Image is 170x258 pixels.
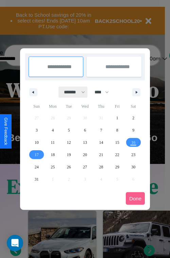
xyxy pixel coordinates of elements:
[36,124,38,136] span: 3
[131,136,135,149] span: 16
[35,136,39,149] span: 10
[77,101,93,112] span: Wed
[126,192,145,205] button: Done
[61,136,77,149] button: 12
[115,136,119,149] span: 15
[125,112,141,124] button: 2
[77,124,93,136] button: 6
[125,101,141,112] span: Sat
[125,149,141,161] button: 23
[67,136,71,149] span: 12
[77,149,93,161] button: 20
[45,136,61,149] button: 11
[68,124,70,136] span: 5
[132,112,134,124] span: 2
[61,101,77,112] span: Tue
[3,118,8,145] div: Give Feedback
[45,161,61,173] button: 25
[61,161,77,173] button: 26
[115,161,119,173] span: 29
[29,136,45,149] button: 10
[100,124,102,136] span: 7
[61,124,77,136] button: 5
[93,124,109,136] button: 7
[84,124,86,136] span: 6
[109,161,125,173] button: 29
[93,101,109,112] span: Thu
[109,124,125,136] button: 8
[131,161,135,173] span: 30
[99,149,103,161] span: 21
[93,149,109,161] button: 21
[51,149,55,161] span: 18
[125,161,141,173] button: 30
[52,124,54,136] span: 4
[99,136,103,149] span: 14
[115,149,119,161] span: 22
[116,112,118,124] span: 1
[7,235,23,251] div: Open Intercom Messenger
[45,101,61,112] span: Mon
[109,149,125,161] button: 22
[35,149,39,161] span: 17
[77,136,93,149] button: 13
[109,112,125,124] button: 1
[51,161,55,173] span: 25
[83,149,87,161] span: 20
[35,161,39,173] span: 24
[29,124,45,136] button: 3
[116,124,118,136] span: 8
[125,136,141,149] button: 16
[83,161,87,173] span: 27
[45,149,61,161] button: 18
[83,136,87,149] span: 13
[67,149,71,161] span: 19
[35,173,39,185] span: 31
[125,124,141,136] button: 9
[61,149,77,161] button: 19
[29,161,45,173] button: 24
[51,136,55,149] span: 11
[77,161,93,173] button: 27
[29,173,45,185] button: 31
[109,136,125,149] button: 15
[93,161,109,173] button: 28
[99,161,103,173] span: 28
[131,149,135,161] span: 23
[109,101,125,112] span: Fri
[93,136,109,149] button: 14
[67,161,71,173] span: 26
[45,124,61,136] button: 4
[29,149,45,161] button: 17
[29,101,45,112] span: Sun
[132,124,134,136] span: 9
